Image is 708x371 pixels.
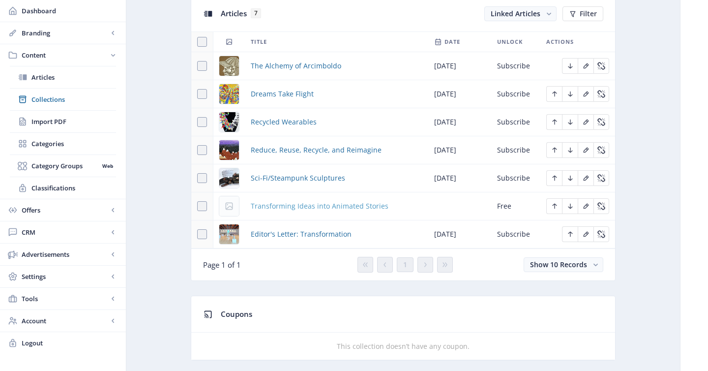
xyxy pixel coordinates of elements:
nb-badge: Web [99,161,116,171]
a: Category GroupsWeb [10,155,116,177]
a: Edit page [562,229,578,238]
button: Linked Articles [484,6,557,21]
a: Edit page [593,117,609,126]
span: Logout [22,338,118,348]
td: Free [491,192,540,220]
td: [DATE] [428,164,491,192]
span: Filter [580,10,597,18]
td: [DATE] [428,80,491,108]
a: Edit page [593,89,609,98]
a: Edit page [562,117,578,126]
a: Classifications [10,177,116,199]
a: Edit page [562,61,578,70]
td: Subscribe [491,164,540,192]
a: Edit page [546,117,562,126]
span: Content [22,50,108,60]
span: Import PDF [31,117,116,126]
td: [DATE] [428,52,491,80]
span: Date [444,36,460,48]
span: Settings [22,272,108,281]
img: 56795fdd-fab3-4191-bae5-a2023e4ccb48.png [219,224,239,244]
span: CRM [22,227,108,237]
td: [DATE] [428,136,491,164]
a: Edit page [546,201,562,210]
a: Reduce, Reuse, Recycle, and Reimagine [251,144,382,156]
span: Articles [31,72,116,82]
a: Editor's Letter: Transformation [251,228,352,240]
a: Collections [10,89,116,110]
span: Articles [221,8,247,18]
span: Advertisements [22,249,108,259]
a: Import PDF [10,111,116,132]
a: Edit page [593,201,609,210]
span: Category Groups [31,161,99,171]
a: Dreams Take Flight [251,88,314,100]
a: Edit page [578,117,593,126]
img: 977cf53c-7313-4220-b8ae-f3bcedf571ff.png [219,168,239,188]
span: Linked Articles [491,9,540,18]
a: Edit page [593,229,609,238]
a: Recycled Wearables [251,116,317,128]
td: [DATE] [428,108,491,136]
a: Categories [10,133,116,155]
td: Subscribe [491,80,540,108]
button: Filter [562,6,603,21]
app-collection-view: Coupons [191,296,616,361]
span: Title [251,36,267,48]
a: Edit page [562,89,578,98]
a: Edit page [562,173,578,182]
button: 1 [397,257,413,272]
span: Account [22,316,108,326]
a: Edit page [546,145,562,154]
span: Classifications [31,183,116,193]
span: Unlock [497,36,523,48]
a: Edit page [546,89,562,98]
td: Subscribe [491,52,540,80]
button: Show 10 Records [524,257,603,272]
a: Edit page [578,201,593,210]
a: Edit page [578,173,593,182]
span: Dashboard [22,6,118,16]
span: Show 10 Records [530,260,587,269]
span: Tools [22,294,108,304]
a: The Alchemy of Arcimboldo [251,60,341,72]
span: Coupons [221,309,252,319]
td: Subscribe [491,136,540,164]
a: Edit page [546,173,562,182]
span: Branding [22,28,108,38]
a: Sci-Fi/Steampunk Sculptures [251,172,345,184]
td: Subscribe [491,108,540,136]
a: Edit page [578,145,593,154]
img: 0fcf7765-70de-42ec-8e54-3f7547660dea.png [219,140,239,160]
span: Offers [22,205,108,215]
a: Edit page [578,61,593,70]
span: Page 1 of 1 [203,260,241,270]
a: Edit page [562,201,578,210]
a: Articles [10,66,116,88]
a: Edit page [562,145,578,154]
img: f461366e-7a75-4148-aa08-7eb66f09917f.png [219,112,239,132]
a: Edit page [593,61,609,70]
a: Transforming Ideas into Animated Stories [251,200,388,212]
a: Edit page [578,229,593,238]
span: Collections [31,94,116,104]
td: [DATE] [428,220,491,248]
td: Subscribe [491,220,540,248]
a: Edit page [593,173,609,182]
span: 1 [403,261,407,269]
a: Edit page [593,145,609,154]
span: Actions [546,36,574,48]
a: Edit page [578,89,593,98]
span: Categories [31,139,116,149]
span: 7 [251,8,261,18]
img: 986f19ca-a6ba-4aae-8096-af1be072ba2b.png [219,56,239,76]
img: bb4a55ce-aa25-44e2-9ba7-07bda3f378e5.png [219,84,239,104]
